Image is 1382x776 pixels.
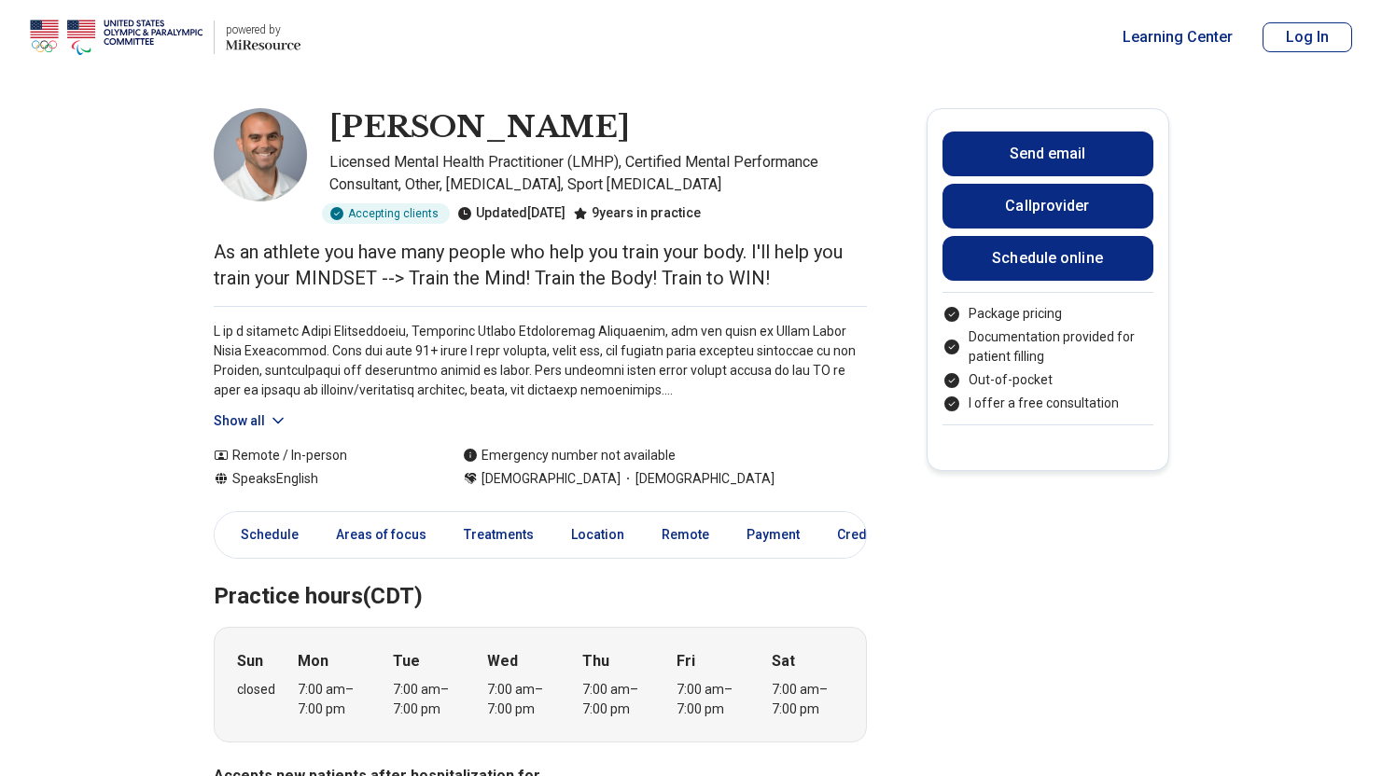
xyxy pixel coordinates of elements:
a: Payment [735,516,811,554]
strong: Tue [393,650,420,672]
div: Emergency number not available [463,446,676,465]
a: Schedule online [942,236,1153,281]
ul: Payment options [942,304,1153,413]
span: [DEMOGRAPHIC_DATA] [621,469,775,489]
a: Treatments [453,516,545,554]
li: Package pricing [942,304,1153,324]
button: Callprovider [942,184,1153,229]
div: 7:00 am – 7:00 pm [298,680,370,719]
div: Remote / In-person [214,446,426,465]
a: Home page [30,7,300,67]
img: Tim White, Licensed Mental Health Practitioner (LMHP) [214,108,307,201]
strong: Sun [237,650,263,672]
a: Areas of focus [325,516,438,554]
div: When does the program meet? [214,627,867,742]
p: Licensed Mental Health Practitioner (LMHP), Certified Mental Performance Consultant, Other, [MEDI... [329,151,867,196]
strong: Thu [582,650,609,672]
button: Show all [214,411,287,431]
div: Speaks English [214,469,426,489]
button: Send email [942,132,1153,176]
li: Out-of-pocket [942,370,1153,390]
div: 9 years in practice [573,203,701,224]
div: 7:00 am – 7:00 pm [582,680,654,719]
strong: Wed [487,650,518,672]
div: 7:00 am – 7:00 pm [677,680,748,719]
div: Accepting clients [322,203,450,224]
div: 7:00 am – 7:00 pm [487,680,559,719]
h2: Practice hours (CDT) [214,536,867,613]
strong: Mon [298,650,328,672]
div: 7:00 am – 7:00 pm [772,680,844,719]
div: 7:00 am – 7:00 pm [393,680,465,719]
p: L ip d sitametc Adipi Elitseddoeiu, Temporinc Utlabo Etdoloremag Aliquaenim, adm ven quisn ex Ull... [214,322,867,400]
a: Credentials [826,516,919,554]
li: I offer a free consultation [942,394,1153,413]
strong: Fri [677,650,695,672]
div: closed [237,680,275,700]
a: Remote [650,516,720,554]
h1: [PERSON_NAME] [329,108,630,147]
strong: Sat [772,650,795,672]
li: Documentation provided for patient filling [942,327,1153,367]
div: Updated [DATE] [457,203,565,224]
a: Location [560,516,635,554]
p: powered by [226,22,300,37]
p: As an athlete you have many people who help you train your body. I'll help you train your MINDSET... [214,239,867,291]
button: Log In [1263,22,1352,52]
a: Schedule [218,516,310,554]
span: [DEMOGRAPHIC_DATA] [482,469,621,489]
a: Learning Center [1123,26,1233,48]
